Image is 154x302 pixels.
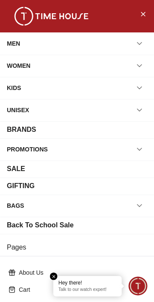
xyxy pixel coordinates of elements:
em: Close tooltip [50,273,58,280]
div: PROMOTIONS [7,142,48,157]
img: ... [9,7,94,26]
div: Hey there! [59,279,117,286]
div: BRANDS [7,125,36,135]
div: Back To School Sale [7,220,74,230]
p: About Us [19,268,142,277]
p: Talk to our watch expert! [59,287,117,293]
div: MEN [7,36,20,51]
div: KIDS [7,80,21,96]
div: BAGS [7,198,24,213]
div: SALE [7,164,25,174]
p: Cart [19,285,142,294]
div: Chat Widget [129,277,148,296]
div: WOMEN [7,58,30,73]
div: GIFTING [7,181,35,191]
div: UNISEX [7,102,29,118]
button: Close Menu [136,7,150,20]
